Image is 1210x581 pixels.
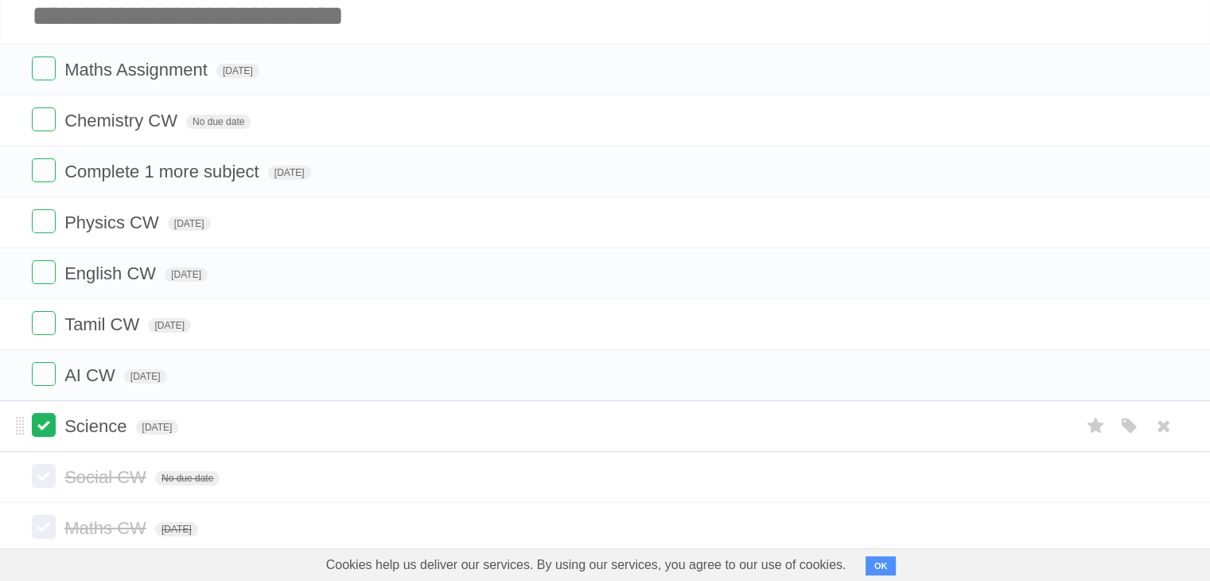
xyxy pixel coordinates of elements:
label: Done [32,515,56,539]
span: [DATE] [155,522,198,536]
span: AI CW [64,365,119,385]
label: Done [32,260,56,284]
span: Maths CW [64,518,150,538]
label: Done [32,413,56,437]
span: Tamil CW [64,314,143,334]
label: Star task [1081,413,1111,439]
span: [DATE] [216,64,259,78]
span: [DATE] [268,166,311,180]
span: [DATE] [165,267,208,282]
span: English CW [64,263,160,283]
span: Social CW [64,467,150,487]
span: Cookies help us deliver our services. By using our services, you agree to our use of cookies. [310,549,862,581]
span: [DATE] [148,318,191,333]
label: Done [32,362,56,386]
label: Done [32,311,56,335]
button: OK [866,556,897,575]
label: Done [32,107,56,131]
span: No due date [186,115,251,129]
span: [DATE] [136,420,179,435]
label: Done [32,158,56,182]
span: [DATE] [168,216,211,231]
span: No due date [155,471,220,485]
span: [DATE] [124,369,167,384]
label: Done [32,57,56,80]
label: Done [32,464,56,488]
span: Science [64,416,130,436]
span: Maths Assignment [64,60,212,80]
label: Done [32,209,56,233]
span: Complete 1 more subject [64,162,263,181]
span: Physics CW [64,213,163,232]
span: Chemistry CW [64,111,181,131]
